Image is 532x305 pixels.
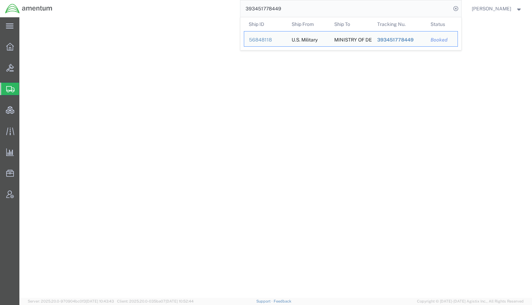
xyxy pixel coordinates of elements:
th: Tracking Nu. [372,17,426,31]
table: Search Results [244,17,461,50]
th: Status [426,17,458,31]
iframe: FS Legacy Container [19,17,532,298]
span: Copyright © [DATE]-[DATE] Agistix Inc., All Rights Reserved [417,298,524,304]
div: MINISTRY OF DEFENSE AND AVIATION [334,31,367,46]
th: Ship To [329,17,372,31]
div: 56848118 [249,36,282,44]
div: U.S. Military [291,31,317,46]
span: Client: 2025.20.0-035ba07 [117,299,194,303]
span: [DATE] 10:43:43 [86,299,114,303]
img: logo [5,3,53,14]
div: 393451778449 [377,36,421,44]
th: Ship From [286,17,329,31]
input: Search for shipment number, reference number [240,0,451,17]
button: [PERSON_NAME] [471,4,523,13]
div: Booked [431,36,453,44]
a: Feedback [274,299,291,303]
span: 393451778449 [377,37,413,43]
span: Server: 2025.20.0-970904bc0f3 [28,299,114,303]
th: Ship ID [244,17,287,31]
a: Support [256,299,274,303]
span: Jason Champagne [472,5,511,12]
span: [DATE] 10:52:44 [166,299,194,303]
